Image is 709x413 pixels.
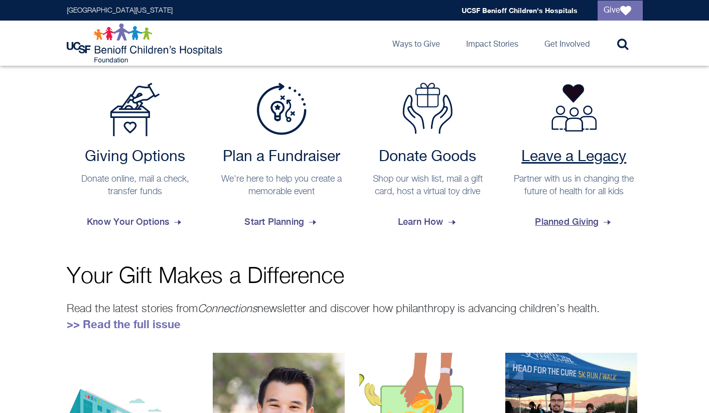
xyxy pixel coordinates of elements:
[364,173,492,198] p: Shop our wish list, mail a gift card, host a virtual toy drive
[535,208,613,235] span: Planned Giving
[67,318,181,331] a: >> Read the full issue
[218,173,345,198] p: We're here to help you create a memorable event
[402,83,453,134] img: Donate Goods
[87,208,183,235] span: Know Your Options
[218,148,345,166] h2: Plan a Fundraiser
[244,208,318,235] span: Start Planning
[384,21,448,66] a: Ways to Give
[67,23,225,63] img: Logo for UCSF Benioff Children's Hospitals Foundation
[598,1,643,21] a: Give
[67,7,173,14] a: [GEOGRAPHIC_DATA][US_STATE]
[458,21,526,66] a: Impact Stories
[110,83,160,136] img: Payment Options
[398,208,458,235] span: Learn How
[67,265,643,288] p: Your Gift Makes a Difference
[213,83,350,235] a: Plan a Fundraiser Plan a Fundraiser We're here to help you create a memorable event Start Planning
[67,301,643,333] p: Read the latest stories from newsletter and discover how philanthropy is advancing children’s hea...
[67,83,204,235] a: Payment Options Giving Options Donate online, mail a check, transfer funds Know Your Options
[359,83,497,235] a: Donate Goods Donate Goods Shop our wish list, mail a gift card, host a virtual toy drive Learn How
[462,6,578,15] a: UCSF Benioff Children's Hospitals
[510,148,638,166] h2: Leave a Legacy
[536,21,598,66] a: Get Involved
[72,148,199,166] h2: Giving Options
[510,173,638,198] p: Partner with us in changing the future of health for all kids
[256,83,307,135] img: Plan a Fundraiser
[505,83,643,235] a: Leave a Legacy Partner with us in changing the future of health for all kids Planned Giving
[364,148,492,166] h2: Donate Goods
[198,304,257,315] em: Connections
[72,173,199,198] p: Donate online, mail a check, transfer funds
